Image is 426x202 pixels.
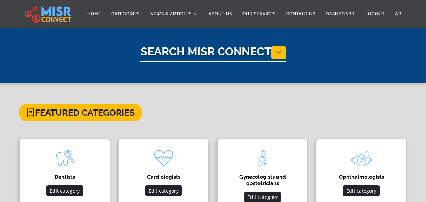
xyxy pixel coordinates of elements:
a: Our Services [237,7,281,20]
h4: Cardiologists [129,174,198,180]
img: tQBIxbFzDjHNxea4mloJ.png [249,144,276,172]
span: News & Articles [150,11,192,17]
h4: Dentists [30,174,99,180]
a: Categories [106,7,145,20]
img: kQgAgBbLbYzX17DbAKQs.png [150,144,178,172]
h1: Search Misr Connect [140,45,286,62]
a: Home [82,7,106,20]
a: Contact Us [281,7,321,20]
button: Edit category [343,185,380,196]
img: main.misr_connect [25,5,71,23]
a: About Us [203,7,237,20]
button: Edit category [46,185,83,196]
a: Logout [360,7,390,20]
h4: Ophthalmologists [327,174,396,180]
h4: Featured Categories [19,104,142,121]
img: k714wZmFaHWIHbCst04N.png [51,144,79,172]
a: AR [390,7,407,20]
h4: Gynecologists and obstetricians [228,174,297,186]
img: O3vASGqC8OE0Zbp7R2Y3.png [348,144,375,172]
a: Dashboard [321,7,360,20]
button: Edit category [145,185,182,196]
a: News & Articles [145,7,203,20]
